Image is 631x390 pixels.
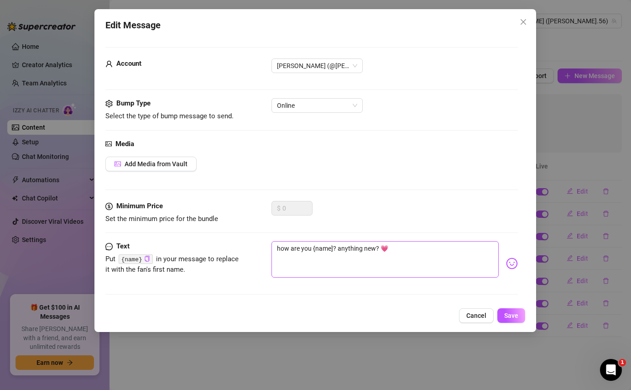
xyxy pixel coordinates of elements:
span: picture [105,139,112,150]
span: dollar [105,201,113,212]
textarea: how are you {name]? anything new? 💗 [271,241,499,278]
span: Save [505,312,519,319]
span: Set the minimum price for the bundle [105,215,218,223]
span: Put in your message to replace it with the fan's first name. [105,255,239,274]
strong: Account [116,59,141,68]
strong: Bump Type [116,99,151,107]
span: setting [105,98,113,109]
strong: Media [115,140,134,148]
span: Close [516,18,531,26]
span: 1 [619,359,626,366]
strong: Minimum Price [116,202,163,210]
button: Cancel [459,308,494,323]
span: copy [144,256,150,262]
code: {name} [119,254,153,264]
span: user [105,58,113,69]
span: close [520,18,527,26]
button: Add Media from Vault [105,157,197,171]
button: Save [498,308,526,323]
span: Jamie (@jamielee.56) [277,59,357,73]
span: Edit Message [105,18,161,32]
button: Click to Copy [144,256,150,263]
span: message [105,241,113,252]
span: Select the type of bump message to send. [105,112,234,120]
span: Online [277,99,357,112]
strong: Text [116,242,130,250]
button: Close [516,15,531,29]
span: Add Media from Vault [125,160,188,168]
iframe: Intercom live chat [600,359,622,381]
span: picture [115,161,121,167]
img: svg%3e [506,258,518,269]
span: Cancel [467,312,487,319]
